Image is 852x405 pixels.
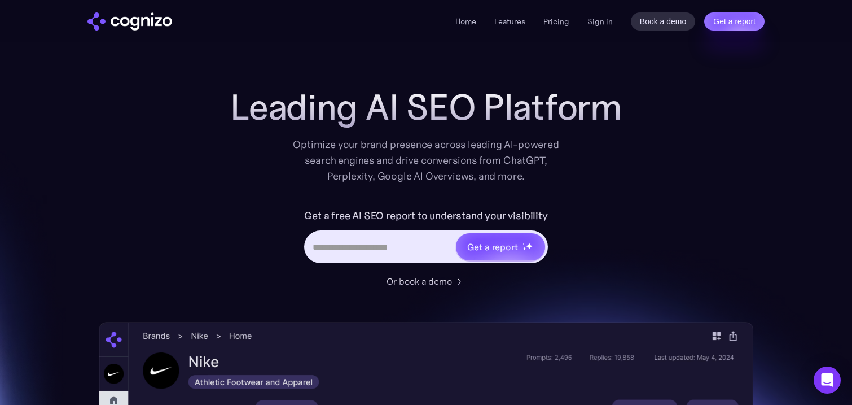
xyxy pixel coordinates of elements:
a: Or book a demo [387,275,465,288]
img: cognizo logo [87,12,172,31]
img: star [525,242,533,250]
a: Features [494,16,525,27]
a: Get a report [704,12,765,31]
a: home [87,12,172,31]
div: Open Intercom Messenger [814,367,841,394]
div: Or book a demo [387,275,452,288]
img: star [522,247,526,251]
a: Book a demo [631,12,696,31]
div: Optimize your brand presence across leading AI-powered search engines and drive conversions from ... [287,137,565,184]
a: Pricing [543,16,569,27]
a: Sign in [587,15,613,28]
h1: Leading AI SEO Platform [230,87,622,128]
form: Hero URL Input Form [304,207,547,269]
a: Get a reportstarstarstar [455,232,546,262]
label: Get a free AI SEO report to understand your visibility [304,207,547,225]
div: Get a report [467,240,518,254]
a: Home [455,16,476,27]
img: star [522,243,524,245]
